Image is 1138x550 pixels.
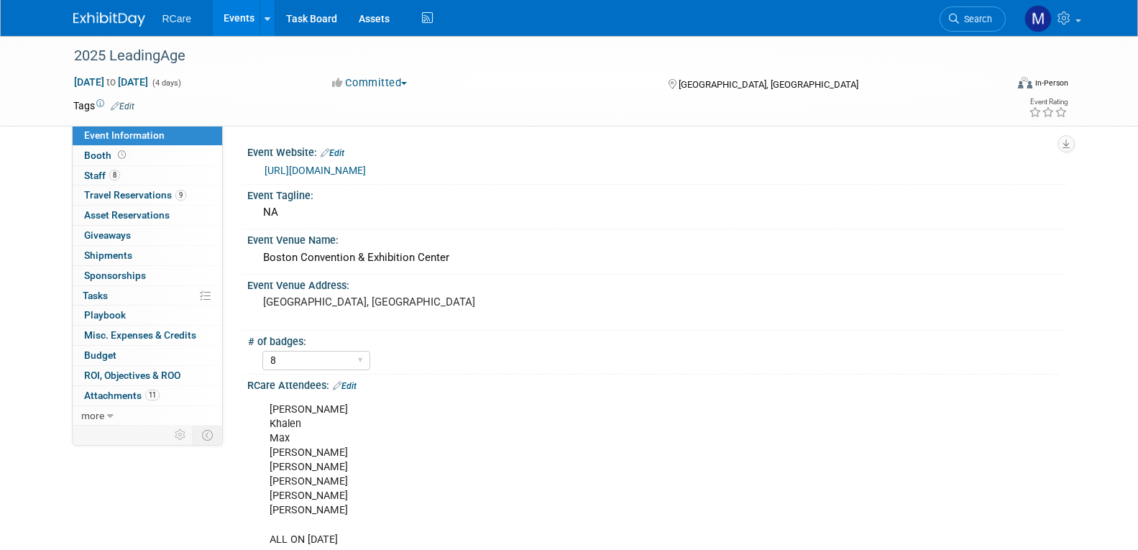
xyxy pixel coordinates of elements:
span: Booth [84,150,129,161]
a: Booth [73,146,222,165]
span: [GEOGRAPHIC_DATA], [GEOGRAPHIC_DATA] [679,79,858,90]
a: Giveaways [73,226,222,245]
div: Event Venue Address: [247,275,1065,293]
span: Event Information [84,129,165,141]
div: 2025 LeadingAge [69,43,984,69]
pre: [GEOGRAPHIC_DATA], [GEOGRAPHIC_DATA] [263,295,572,308]
a: more [73,406,222,426]
span: Giveaways [84,229,131,241]
span: ROI, Objectives & ROO [84,370,180,381]
span: 11 [145,390,160,400]
a: Edit [333,381,357,391]
div: RCare Attendees: [247,375,1065,393]
a: Edit [111,101,134,111]
td: Personalize Event Tab Strip [168,426,193,444]
a: [URL][DOMAIN_NAME] [265,165,366,176]
div: Event Rating [1029,98,1068,106]
td: Toggle Event Tabs [193,426,222,444]
span: Attachments [84,390,160,401]
span: [DATE] [DATE] [73,75,149,88]
a: Travel Reservations9 [73,185,222,205]
a: Playbook [73,306,222,325]
div: Boston Convention & Exhibition Center [258,247,1055,269]
img: Format-Inperson.png [1018,77,1032,88]
span: 8 [109,170,120,180]
img: maxim kowal [1024,5,1052,32]
div: Event Website: [247,142,1065,160]
span: 9 [175,190,186,201]
a: Budget [73,346,222,365]
a: Attachments11 [73,386,222,405]
span: Staff [84,170,120,181]
div: NA [258,201,1055,224]
span: Booth not reserved yet [115,150,129,160]
span: Asset Reservations [84,209,170,221]
div: Event Format [921,75,1069,96]
span: Misc. Expenses & Credits [84,329,196,341]
span: Shipments [84,249,132,261]
span: Search [959,14,992,24]
a: Asset Reservations [73,206,222,225]
div: Event Tagline: [247,185,1065,203]
span: Sponsorships [84,270,146,281]
span: Budget [84,349,116,361]
span: to [104,76,118,88]
span: Playbook [84,309,126,321]
span: more [81,410,104,421]
img: ExhibitDay [73,12,145,27]
a: Search [940,6,1006,32]
div: Event Venue Name: [247,229,1065,247]
span: Travel Reservations [84,189,186,201]
a: Sponsorships [73,266,222,285]
a: Shipments [73,246,222,265]
a: Edit [321,148,344,158]
a: Event Information [73,126,222,145]
a: Tasks [73,286,222,306]
a: Staff8 [73,166,222,185]
td: Tags [73,98,134,113]
a: Misc. Expenses & Credits [73,326,222,345]
span: Tasks [83,290,108,301]
button: Committed [327,75,413,91]
span: RCare [162,13,191,24]
div: # of badges: [248,331,1059,349]
div: In-Person [1034,78,1068,88]
span: (4 days) [151,78,181,88]
a: ROI, Objectives & ROO [73,366,222,385]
